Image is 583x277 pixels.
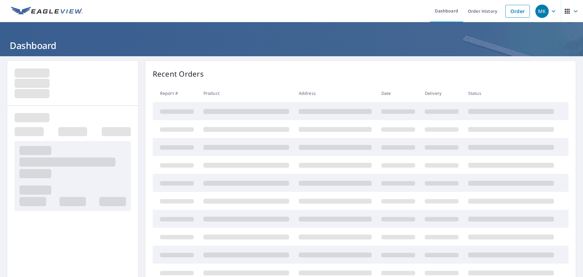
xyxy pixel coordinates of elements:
[377,84,420,102] th: Date
[535,5,549,18] div: MK
[7,39,576,52] h1: Dashboard
[294,84,377,102] th: Address
[153,84,199,102] th: Report #
[11,7,83,16] img: EV Logo
[199,84,294,102] th: Product
[463,84,559,102] th: Status
[505,5,530,18] a: Order
[153,68,204,79] p: Recent Orders
[420,84,463,102] th: Delivery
